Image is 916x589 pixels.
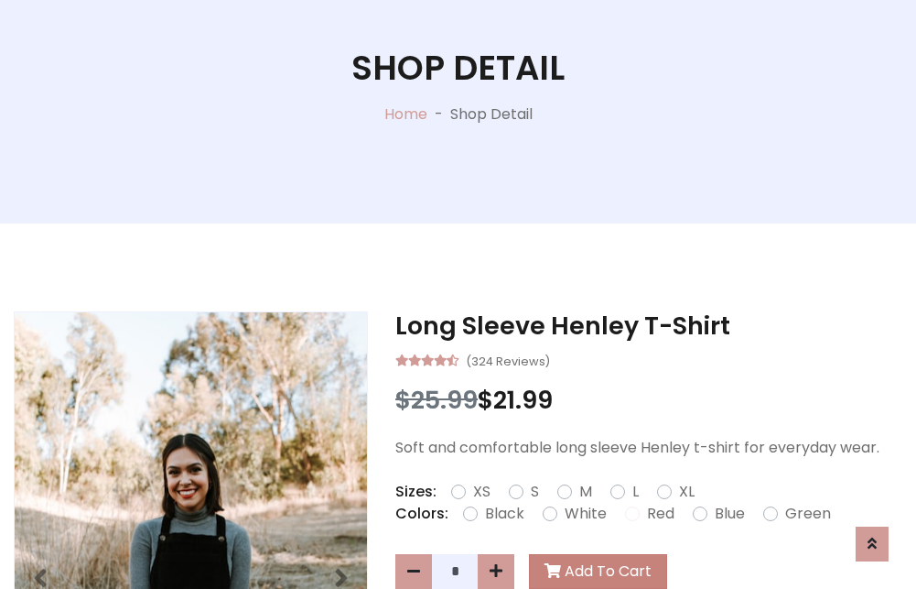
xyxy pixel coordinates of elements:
label: M [579,481,592,503]
label: Red [647,503,674,525]
p: Sizes: [395,481,436,503]
label: Black [485,503,524,525]
label: XS [473,481,490,503]
button: Add To Cart [529,554,667,589]
label: Green [785,503,831,525]
a: Home [384,104,427,125]
span: 21.99 [493,383,553,417]
label: L [632,481,639,503]
p: Soft and comfortable long sleeve Henley t-shirt for everyday wear. [395,437,902,459]
span: $25.99 [395,383,478,417]
label: XL [679,481,695,503]
small: (324 Reviews) [466,349,550,371]
p: Colors: [395,503,448,525]
p: Shop Detail [450,104,533,125]
h1: Shop Detail [351,48,565,88]
label: Blue [715,503,745,525]
p: - [427,104,450,125]
label: S [531,481,539,503]
h3: Long Sleeve Henley T-Shirt [395,311,902,341]
h3: $ [395,386,902,415]
label: White [565,503,607,525]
